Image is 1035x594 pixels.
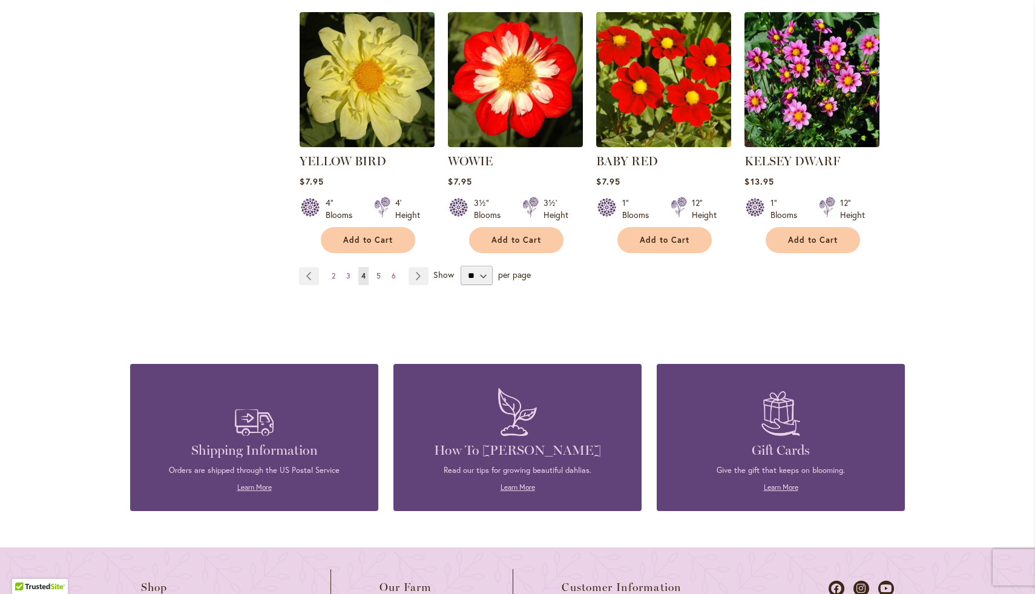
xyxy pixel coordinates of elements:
a: 6 [389,267,399,285]
a: KELSEY DWARF [744,154,840,168]
span: Customer Information [562,581,682,593]
a: Learn More [501,483,535,492]
img: WOWIE [448,12,583,147]
div: 1" Blooms [622,197,656,221]
span: Add to Cart [491,235,541,245]
span: Shop [141,581,168,593]
p: Read our tips for growing beautiful dahlias. [412,465,623,476]
button: Add to Cart [766,227,860,253]
span: $13.95 [744,176,774,187]
a: YELLOW BIRD [300,154,386,168]
span: Add to Cart [343,235,393,245]
a: YELLOW BIRD [300,138,435,150]
span: Show [433,269,454,280]
div: 4" Blooms [326,197,360,221]
div: 3½' Height [544,197,568,221]
h4: Gift Cards [675,442,887,459]
span: $7.95 [448,176,471,187]
span: 6 [392,271,396,280]
a: WOWIE [448,138,583,150]
span: Our Farm [379,581,432,593]
span: $7.95 [596,176,620,187]
a: 5 [373,267,384,285]
button: Add to Cart [321,227,415,253]
a: WOWIE [448,154,493,168]
span: 2 [332,271,335,280]
img: YELLOW BIRD [300,12,435,147]
span: Add to Cart [640,235,689,245]
div: 12" Height [692,197,717,221]
span: 5 [376,271,381,280]
span: 3 [346,271,350,280]
iframe: Launch Accessibility Center [9,551,43,585]
div: 3½" Blooms [474,197,508,221]
a: Learn More [237,483,272,492]
a: BABY RED [596,138,731,150]
p: Orders are shipped through the US Postal Service [148,465,360,476]
a: 3 [343,267,353,285]
img: BABY RED [596,12,731,147]
h4: How To [PERSON_NAME] [412,442,623,459]
span: 4 [361,271,366,280]
div: 4' Height [395,197,420,221]
h4: Shipping Information [148,442,360,459]
div: 1" Blooms [770,197,804,221]
span: per page [498,269,531,280]
button: Add to Cart [617,227,712,253]
span: $7.95 [300,176,323,187]
a: Learn More [764,483,798,492]
button: Add to Cart [469,227,563,253]
a: 2 [329,267,338,285]
p: Give the gift that keeps on blooming. [675,465,887,476]
span: Add to Cart [788,235,838,245]
img: KELSEY DWARF [744,12,879,147]
div: 12" Height [840,197,865,221]
a: BABY RED [596,154,658,168]
a: KELSEY DWARF [744,138,879,150]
